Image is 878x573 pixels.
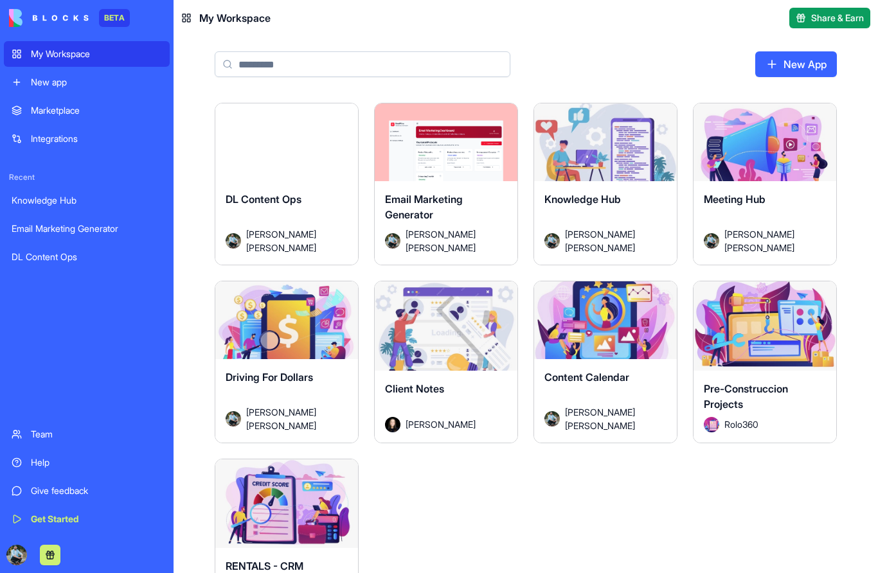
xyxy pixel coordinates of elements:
a: Pre-Construccion ProjectsAvatarRolo360 [693,281,837,443]
span: [PERSON_NAME] [PERSON_NAME] [406,227,497,254]
a: Client NotesAvatar[PERSON_NAME] [374,281,518,443]
span: [PERSON_NAME] [406,418,476,431]
div: DL Content Ops [12,251,162,263]
div: Help [31,456,162,469]
div: Marketplace [31,104,162,117]
a: BETA [9,9,130,27]
img: Avatar [544,411,560,427]
span: Email Marketing Generator [385,193,463,221]
span: Client Notes [385,382,444,395]
span: Knowledge Hub [544,193,621,206]
span: Share & Earn [811,12,864,24]
div: Knowledge Hub [12,194,162,207]
img: Avatar [226,411,241,427]
span: Recent [4,172,170,182]
a: Knowledge HubAvatar[PERSON_NAME] [PERSON_NAME] [533,103,677,265]
a: New app [4,69,170,95]
a: My Workspace [4,41,170,67]
div: Integrations [31,132,162,145]
div: Team [31,428,162,441]
span: Driving For Dollars [226,371,313,383]
a: Get Started [4,506,170,532]
div: Get Started [31,513,162,525]
a: Team [4,421,170,447]
span: [PERSON_NAME] [PERSON_NAME] [565,405,656,432]
a: Give feedback [4,478,170,504]
span: [PERSON_NAME] [PERSON_NAME] [246,227,337,254]
a: Meeting HubAvatar[PERSON_NAME] [PERSON_NAME] [693,103,837,265]
span: RENTALS - CRM [226,560,303,572]
a: Knowledge Hub [4,188,170,213]
img: Avatar [704,233,719,249]
span: [PERSON_NAME] [PERSON_NAME] [724,227,816,254]
a: DL Content Ops [4,244,170,270]
a: Help [4,450,170,475]
img: Avatar [704,417,719,432]
img: Avatar [544,233,560,249]
div: Give feedback [31,484,162,497]
img: Avatar [385,417,400,432]
span: Rolo360 [724,418,758,431]
div: My Workspace [31,48,162,60]
span: My Workspace [199,10,271,26]
a: Integrations [4,126,170,152]
div: Email Marketing Generator [12,222,162,235]
span: Meeting Hub [704,193,766,206]
a: Email Marketing GeneratorAvatar[PERSON_NAME] [PERSON_NAME] [374,103,518,265]
span: Pre-Construccion Projects [704,382,788,410]
a: Content CalendarAvatar[PERSON_NAME] [PERSON_NAME] [533,281,677,443]
div: New app [31,76,162,89]
a: Driving For DollarsAvatar[PERSON_NAME] [PERSON_NAME] [215,281,359,443]
img: logo [9,9,89,27]
a: New App [755,51,837,77]
img: ACg8ocJNHXTW_YLYpUavmfs3syqsdHTtPnhfTho5TN6JEWypo_6Vv8rXJA=s96-c [6,545,27,565]
img: Avatar [385,233,400,249]
a: DL Content OpsAvatar[PERSON_NAME] [PERSON_NAME] [215,103,359,265]
button: Share & Earn [789,8,870,28]
span: [PERSON_NAME] [PERSON_NAME] [565,227,656,254]
a: Marketplace [4,98,170,123]
span: DL Content Ops [226,193,301,206]
a: Email Marketing Generator [4,216,170,242]
span: [PERSON_NAME] [PERSON_NAME] [246,405,337,432]
div: BETA [99,9,130,27]
img: Avatar [226,233,241,249]
span: Content Calendar [544,371,629,383]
